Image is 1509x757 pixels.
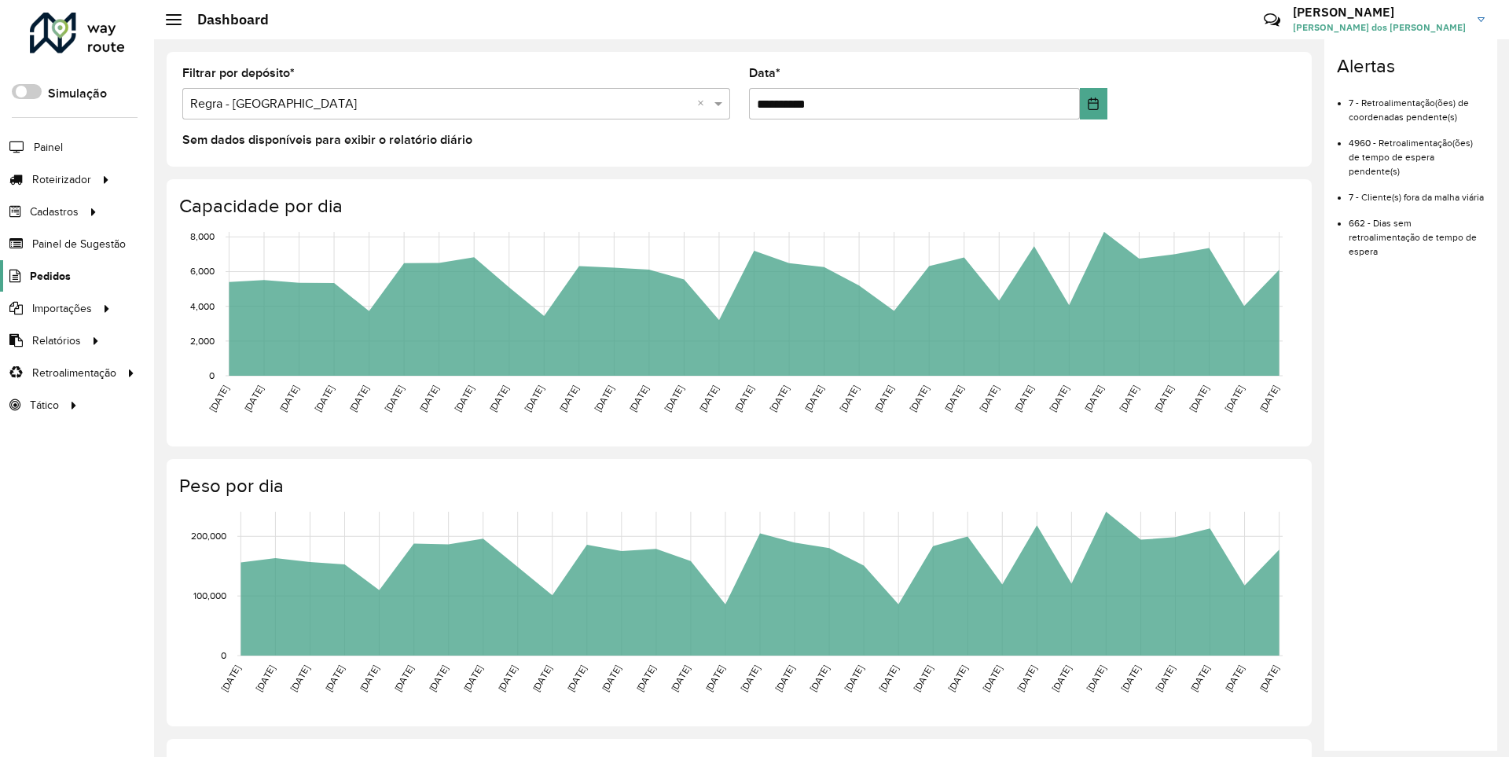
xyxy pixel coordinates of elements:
[627,383,650,413] text: [DATE]
[209,370,215,380] text: 0
[593,383,615,413] text: [DATE]
[738,663,761,693] text: [DATE]
[768,383,791,413] text: [DATE]
[1152,383,1175,413] text: [DATE]
[1188,663,1211,693] text: [DATE]
[908,383,931,413] text: [DATE]
[1255,3,1289,37] a: Contato Rápido
[802,383,825,413] text: [DATE]
[1085,663,1107,693] text: [DATE]
[1080,88,1107,119] button: Choose Date
[32,236,126,252] span: Painel de Sugestão
[773,663,796,693] text: [DATE]
[1293,5,1466,20] h3: [PERSON_NAME]
[732,383,755,413] text: [DATE]
[1015,663,1038,693] text: [DATE]
[190,335,215,345] text: 2,000
[942,383,965,413] text: [DATE]
[843,663,865,693] text: [DATE]
[487,383,510,413] text: [DATE]
[1188,383,1210,413] text: [DATE]
[32,333,81,349] span: Relatórios
[277,383,300,413] text: [DATE]
[1349,178,1485,204] li: 7 - Cliente(s) fora da malha viária
[254,663,277,693] text: [DATE]
[30,204,79,220] span: Cadastros
[1118,383,1140,413] text: [DATE]
[182,11,269,28] h2: Dashboard
[912,663,934,693] text: [DATE]
[634,663,657,693] text: [DATE]
[32,300,92,317] span: Importações
[30,268,71,285] span: Pedidos
[877,663,900,693] text: [DATE]
[221,650,226,660] text: 0
[749,64,780,83] label: Data
[523,383,545,413] text: [DATE]
[383,383,406,413] text: [DATE]
[697,383,720,413] text: [DATE]
[981,663,1004,693] text: [DATE]
[182,64,295,83] label: Filtrar por depósito
[48,84,107,103] label: Simulação
[557,383,580,413] text: [DATE]
[1082,383,1105,413] text: [DATE]
[179,475,1296,498] h4: Peso por dia
[1257,663,1280,693] text: [DATE]
[1337,55,1485,78] h4: Alertas
[1293,20,1466,35] span: [PERSON_NAME] dos [PERSON_NAME]
[32,365,116,381] span: Retroalimentação
[838,383,861,413] text: [DATE]
[427,663,450,693] text: [DATE]
[663,383,685,413] text: [DATE]
[190,266,215,276] text: 6,000
[392,663,415,693] text: [DATE]
[1349,84,1485,124] li: 7 - Retroalimentação(ões) de coordenadas pendente(s)
[193,590,226,601] text: 100,000
[323,663,346,693] text: [DATE]
[191,531,226,541] text: 200,000
[1154,663,1177,693] text: [DATE]
[190,300,215,311] text: 4,000
[978,383,1000,413] text: [DATE]
[1349,204,1485,259] li: 662 - Dias sem retroalimentação de tempo de espera
[242,383,265,413] text: [DATE]
[1050,663,1073,693] text: [DATE]
[32,171,91,188] span: Roteirizador
[358,663,380,693] text: [DATE]
[417,383,440,413] text: [DATE]
[1257,383,1280,413] text: [DATE]
[1048,383,1070,413] text: [DATE]
[288,663,311,693] text: [DATE]
[313,383,336,413] text: [DATE]
[1222,383,1245,413] text: [DATE]
[808,663,831,693] text: [DATE]
[496,663,519,693] text: [DATE]
[1012,383,1035,413] text: [DATE]
[30,397,59,413] span: Tático
[219,663,242,693] text: [DATE]
[182,130,472,149] label: Sem dados disponíveis para exibir o relatório diário
[600,663,622,693] text: [DATE]
[207,383,230,413] text: [DATE]
[697,94,710,113] span: Clear all
[872,383,895,413] text: [DATE]
[703,663,726,693] text: [DATE]
[1223,663,1246,693] text: [DATE]
[1119,663,1142,693] text: [DATE]
[461,663,484,693] text: [DATE]
[565,663,588,693] text: [DATE]
[1349,124,1485,178] li: 4960 - Retroalimentação(ões) de tempo de espera pendente(s)
[190,231,215,241] text: 8,000
[347,383,370,413] text: [DATE]
[946,663,969,693] text: [DATE]
[531,663,553,693] text: [DATE]
[453,383,475,413] text: [DATE]
[34,139,63,156] span: Painel
[669,663,692,693] text: [DATE]
[179,195,1296,218] h4: Capacidade por dia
